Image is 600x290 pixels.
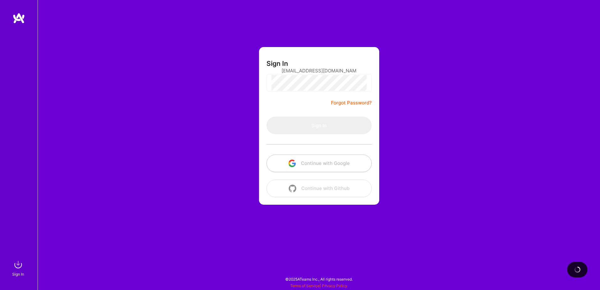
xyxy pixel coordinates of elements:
[266,180,372,197] button: Continue with Github
[13,258,24,277] a: sign inSign In
[266,60,288,67] h3: Sign In
[282,63,357,79] input: Email...
[290,283,347,288] span: |
[331,99,372,107] a: Forgot Password?
[322,283,347,288] a: Privacy Policy
[12,271,24,277] div: Sign In
[12,258,24,271] img: sign in
[13,13,25,24] img: logo
[266,117,372,134] button: Sign In
[290,283,320,288] a: Terms of Service
[266,155,372,172] button: Continue with Google
[574,266,581,273] img: loading
[289,185,296,192] img: icon
[38,271,600,287] div: © 2025 ATeams Inc., All rights reserved.
[288,160,296,167] img: icon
